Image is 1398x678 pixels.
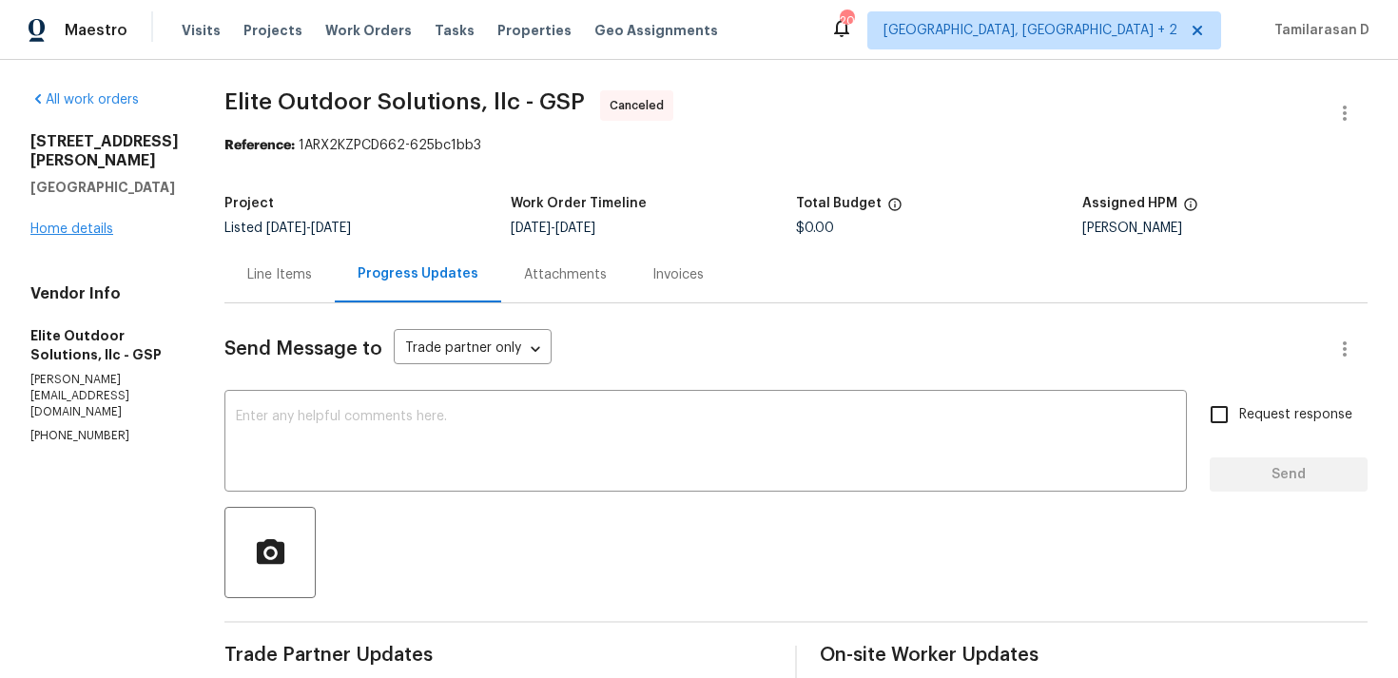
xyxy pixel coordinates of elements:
span: [GEOGRAPHIC_DATA], [GEOGRAPHIC_DATA] + 2 [883,21,1177,40]
span: Listed [224,222,351,235]
h5: Total Budget [796,197,882,210]
span: [DATE] [511,222,551,235]
span: Elite Outdoor Solutions, llc - GSP [224,90,585,113]
span: Request response [1239,405,1352,425]
div: Trade partner only [394,334,552,365]
span: $0.00 [796,222,834,235]
h5: [GEOGRAPHIC_DATA] [30,178,179,197]
p: [PHONE_NUMBER] [30,428,179,444]
h5: Work Order Timeline [511,197,647,210]
a: All work orders [30,93,139,107]
span: On-site Worker Updates [820,646,1368,665]
span: Tamilarasan D [1267,21,1369,40]
span: [DATE] [311,222,351,235]
div: 1ARX2KZPCD662-625bc1bb3 [224,136,1368,155]
a: Home details [30,223,113,236]
span: Properties [497,21,572,40]
div: Attachments [524,265,607,284]
span: - [266,222,351,235]
span: Trade Partner Updates [224,646,772,665]
span: - [511,222,595,235]
h2: [STREET_ADDRESS][PERSON_NAME] [30,132,179,170]
span: Maestro [65,21,127,40]
div: 20 [840,11,853,30]
span: Work Orders [325,21,412,40]
b: Reference: [224,139,295,152]
h4: Vendor Info [30,284,179,303]
span: The total cost of line items that have been proposed by Opendoor. This sum includes line items th... [887,197,903,222]
span: The hpm assigned to this work order. [1183,197,1198,222]
span: Send Message to [224,339,382,358]
div: Invoices [652,265,704,284]
span: Canceled [610,96,671,115]
div: Line Items [247,265,312,284]
span: [DATE] [555,222,595,235]
span: Geo Assignments [594,21,718,40]
span: Projects [243,21,302,40]
p: [PERSON_NAME][EMAIL_ADDRESS][DOMAIN_NAME] [30,372,179,420]
div: Progress Updates [358,264,478,283]
span: Visits [182,21,221,40]
h5: Assigned HPM [1082,197,1177,210]
h5: Elite Outdoor Solutions, llc - GSP [30,326,179,364]
span: Tasks [435,24,475,37]
span: [DATE] [266,222,306,235]
h5: Project [224,197,274,210]
div: [PERSON_NAME] [1082,222,1369,235]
